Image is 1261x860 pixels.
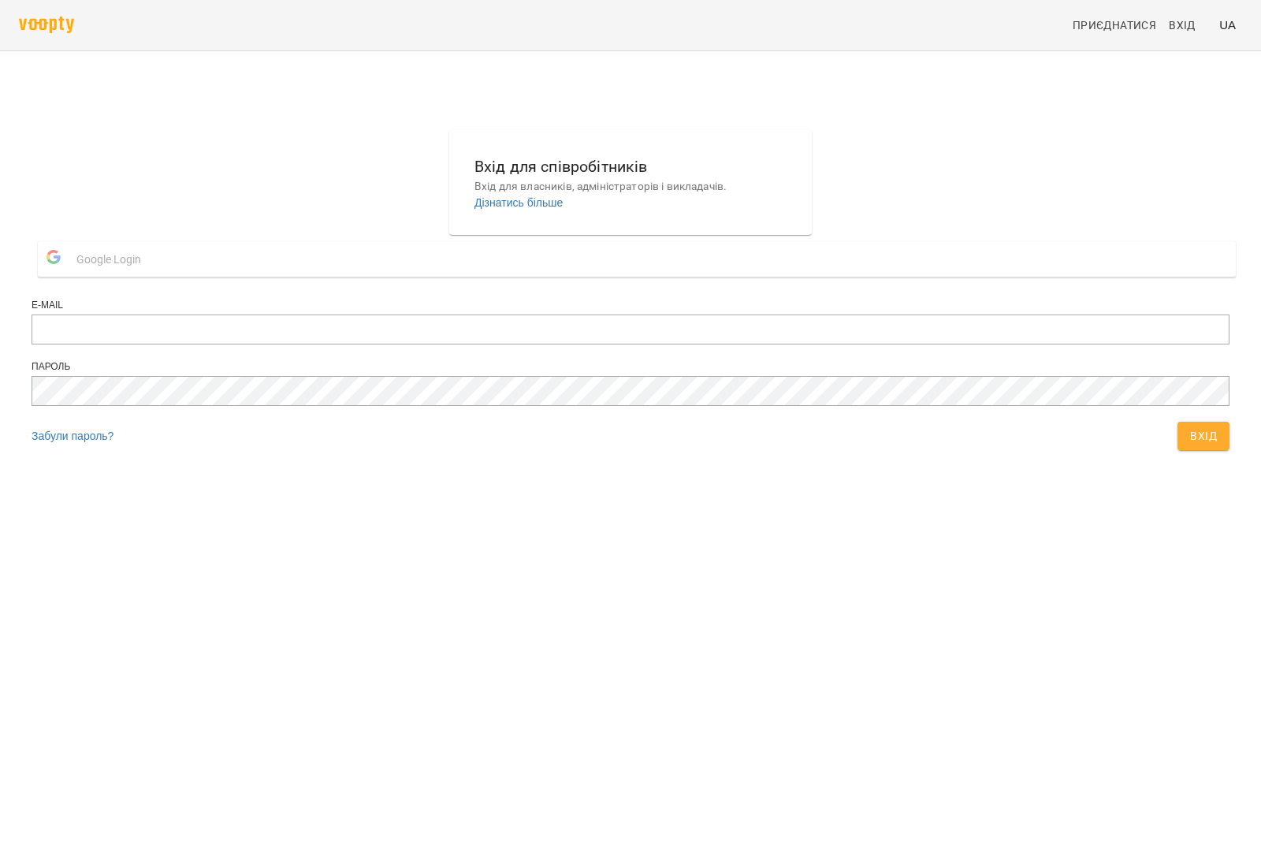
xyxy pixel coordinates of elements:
[1066,11,1162,39] a: Приєднатися
[19,17,74,33] img: voopty.png
[474,179,787,195] p: Вхід для власників, адміністраторів і викладачів.
[1190,426,1217,445] span: Вхід
[474,196,563,209] a: Дізнатись більше
[76,244,149,275] span: Google Login
[1169,16,1196,35] span: Вхід
[1177,422,1229,450] button: Вхід
[1213,10,1242,39] button: UA
[1219,17,1236,33] span: UA
[32,299,1229,312] div: E-mail
[1073,16,1156,35] span: Приєднатися
[1162,11,1213,39] a: Вхід
[38,241,1236,277] button: Google Login
[32,430,113,442] a: Забули пароль?
[32,360,1229,374] div: Пароль
[462,142,799,223] button: Вхід для співробітниківВхід для власників, адміністраторів і викладачів.Дізнатись більше
[474,155,787,179] h6: Вхід для співробітників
